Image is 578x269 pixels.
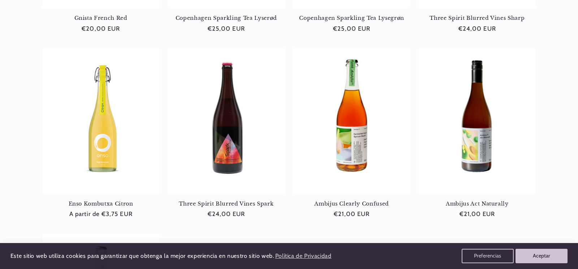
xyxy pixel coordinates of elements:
[419,15,535,21] a: Three Spirit Blurred Vines Sharp
[168,200,285,207] a: Three Spirit Blurred Vines Spark
[293,15,410,21] a: Copenhagen Sparkling Tea Lysegrøn
[516,249,568,263] button: Aceptar
[43,15,159,21] a: Gnista French Red
[462,249,514,263] button: Preferencias
[168,15,285,21] a: Copenhagen Sparkling Tea Lyserød
[293,200,410,207] a: Ambijus Clearly Confused
[419,200,535,207] a: Ambijus Act Naturally
[10,252,274,259] span: Este sitio web utiliza cookies para garantizar que obtenga la mejor experiencia en nuestro sitio ...
[274,250,332,263] a: Política de Privacidad (opens in a new tab)
[43,200,159,207] a: Enso Kombutxa Citron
